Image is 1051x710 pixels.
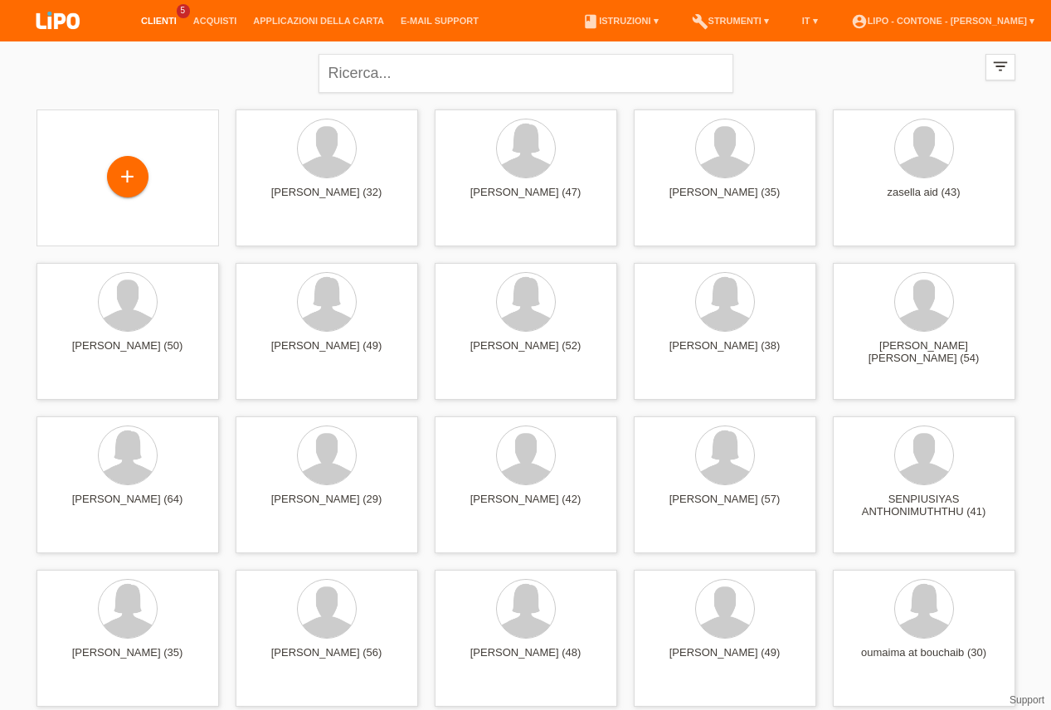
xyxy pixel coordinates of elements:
[991,57,1010,75] i: filter_list
[448,493,604,519] div: [PERSON_NAME] (42)
[843,16,1043,26] a: account_circleLIPO - Contone - [PERSON_NAME] ▾
[50,339,206,366] div: [PERSON_NAME] (50)
[582,13,599,30] i: book
[245,16,392,26] a: Applicazioni della carta
[574,16,666,26] a: bookIstruzioni ▾
[448,186,604,212] div: [PERSON_NAME] (47)
[392,16,487,26] a: E-mail Support
[249,646,405,673] div: [PERSON_NAME] (56)
[846,646,1002,673] div: oumaima at bouchaib (30)
[17,34,100,46] a: LIPO pay
[846,493,1002,519] div: SENPIUSIYAS ANTHONIMUTHTHU (41)
[448,646,604,673] div: [PERSON_NAME] (48)
[794,16,826,26] a: IT ▾
[692,13,708,30] i: build
[249,339,405,366] div: [PERSON_NAME] (49)
[133,16,185,26] a: Clienti
[185,16,246,26] a: Acquisti
[846,186,1002,212] div: zasella aid (43)
[50,646,206,673] div: [PERSON_NAME] (35)
[1010,694,1044,706] a: Support
[647,339,803,366] div: [PERSON_NAME] (38)
[851,13,868,30] i: account_circle
[249,493,405,519] div: [PERSON_NAME] (29)
[50,493,206,519] div: [PERSON_NAME] (64)
[647,493,803,519] div: [PERSON_NAME] (57)
[319,54,733,93] input: Ricerca...
[108,163,148,191] div: Registrare cliente
[177,4,190,18] span: 5
[647,186,803,212] div: [PERSON_NAME] (35)
[249,186,405,212] div: [PERSON_NAME] (32)
[647,646,803,673] div: [PERSON_NAME] (49)
[448,339,604,366] div: [PERSON_NAME] (52)
[684,16,777,26] a: buildStrumenti ▾
[846,339,1002,366] div: [PERSON_NAME] [PERSON_NAME] (54)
